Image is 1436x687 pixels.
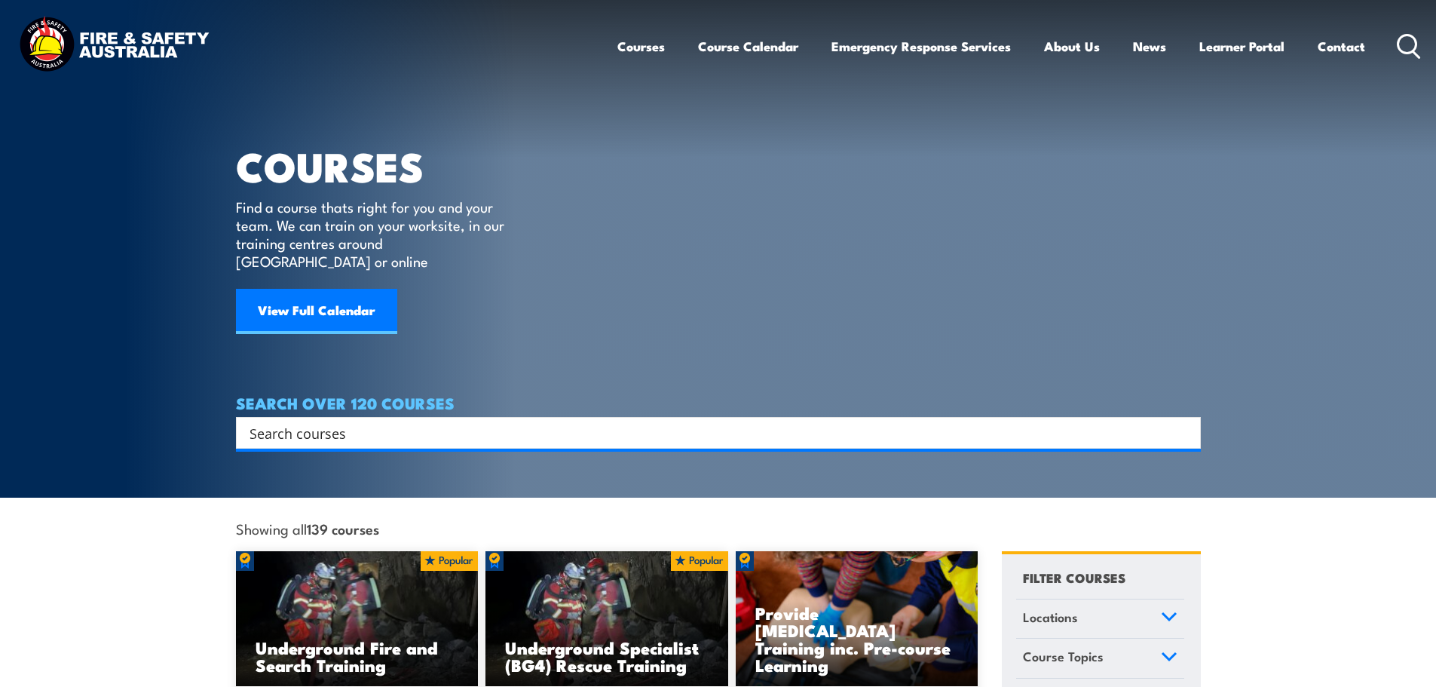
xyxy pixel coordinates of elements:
a: Course Calendar [698,26,798,66]
h4: FILTER COURSES [1023,567,1125,587]
img: Underground mine rescue [485,551,728,687]
p: Find a course thats right for you and your team. We can train on your worksite, in our training c... [236,198,511,270]
a: Emergency Response Services [831,26,1011,66]
span: Showing all [236,520,379,536]
a: Provide [MEDICAL_DATA] Training inc. Pre-course Learning [736,551,978,687]
strong: 139 courses [307,518,379,538]
a: Underground Fire and Search Training [236,551,479,687]
span: Course Topics [1023,646,1104,667]
img: Low Voltage Rescue and Provide CPR [736,551,978,687]
h3: Underground Fire and Search Training [256,639,459,673]
a: Course Topics [1016,639,1184,678]
h1: COURSES [236,148,526,183]
a: News [1133,26,1166,66]
input: Search input [250,422,1168,444]
a: Underground Specialist (BG4) Rescue Training [485,551,728,687]
a: Learner Portal [1199,26,1284,66]
form: Search form [253,422,1171,443]
span: Locations [1023,607,1078,627]
a: Contact [1318,26,1365,66]
a: Courses [617,26,665,66]
img: Underground mine rescue [236,551,479,687]
button: Search magnifier button [1174,422,1196,443]
a: About Us [1044,26,1100,66]
h4: SEARCH OVER 120 COURSES [236,394,1201,411]
a: Locations [1016,600,1184,639]
h3: Underground Specialist (BG4) Rescue Training [505,639,709,673]
h3: Provide [MEDICAL_DATA] Training inc. Pre-course Learning [755,604,959,673]
a: View Full Calendar [236,289,397,334]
